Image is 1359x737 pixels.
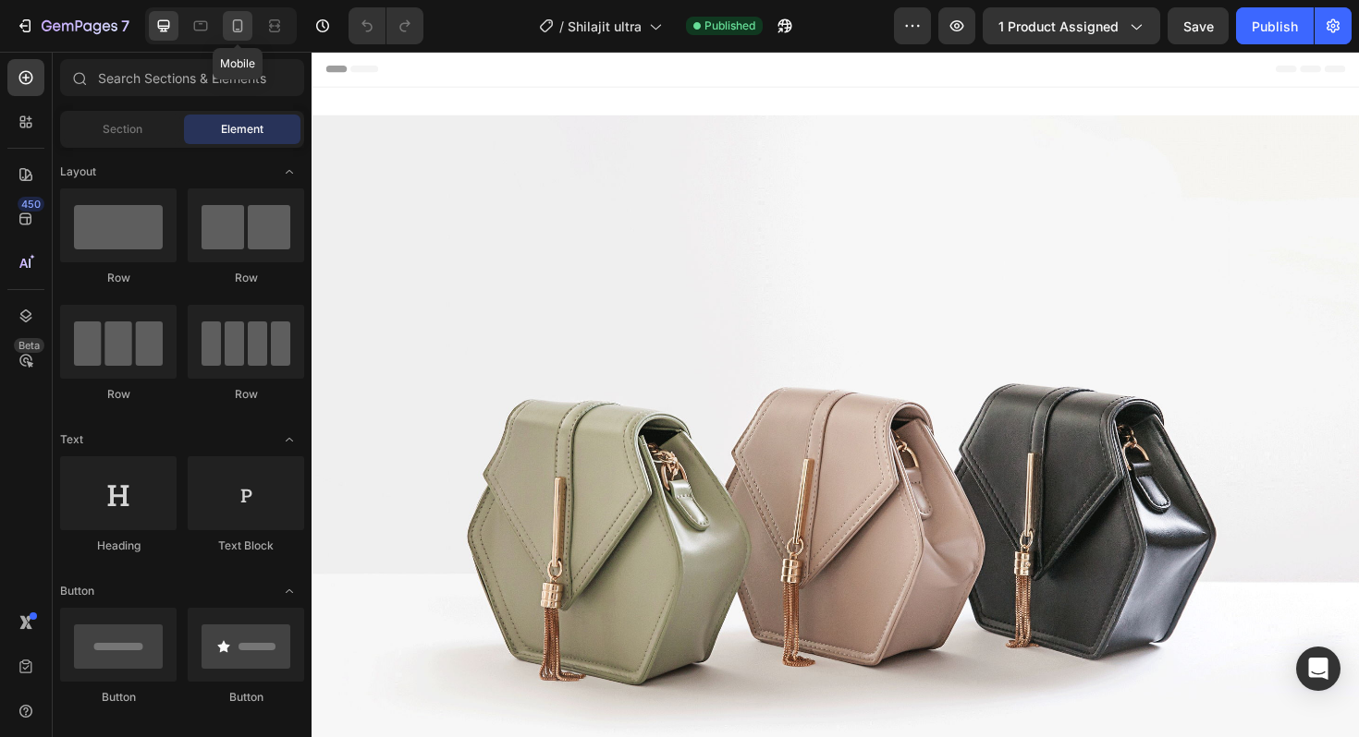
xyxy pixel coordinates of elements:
span: Toggle open [275,425,304,454]
div: Row [188,386,304,403]
div: Undo/Redo [349,7,423,44]
div: 450 [18,197,44,211]
span: 1 product assigned [998,17,1119,36]
div: Row [188,270,304,286]
div: Text Block [188,538,304,554]
span: Text [60,431,83,448]
span: / [559,17,564,36]
input: Search Sections & Elements [60,59,304,96]
button: Save [1168,7,1229,44]
span: Section [103,121,142,138]
span: Shilajit ultra [568,17,642,36]
button: Publish [1236,7,1314,44]
p: 7 [121,15,129,37]
span: Layout [60,163,96,180]
div: Row [60,386,177,403]
div: Open Intercom Messenger [1296,646,1341,691]
div: Beta [14,338,44,353]
button: 7 [7,7,138,44]
span: Published [704,18,755,34]
div: Heading [60,538,177,554]
div: Publish [1252,17,1298,36]
span: Save [1183,18,1214,34]
span: Element [221,121,263,138]
button: 1 product assigned [983,7,1160,44]
span: Button [60,583,94,599]
span: Toggle open [275,157,304,187]
div: Button [188,689,304,706]
iframe: Design area [312,52,1359,737]
span: Toggle open [275,576,304,606]
div: Row [60,270,177,286]
div: Button [60,689,177,706]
